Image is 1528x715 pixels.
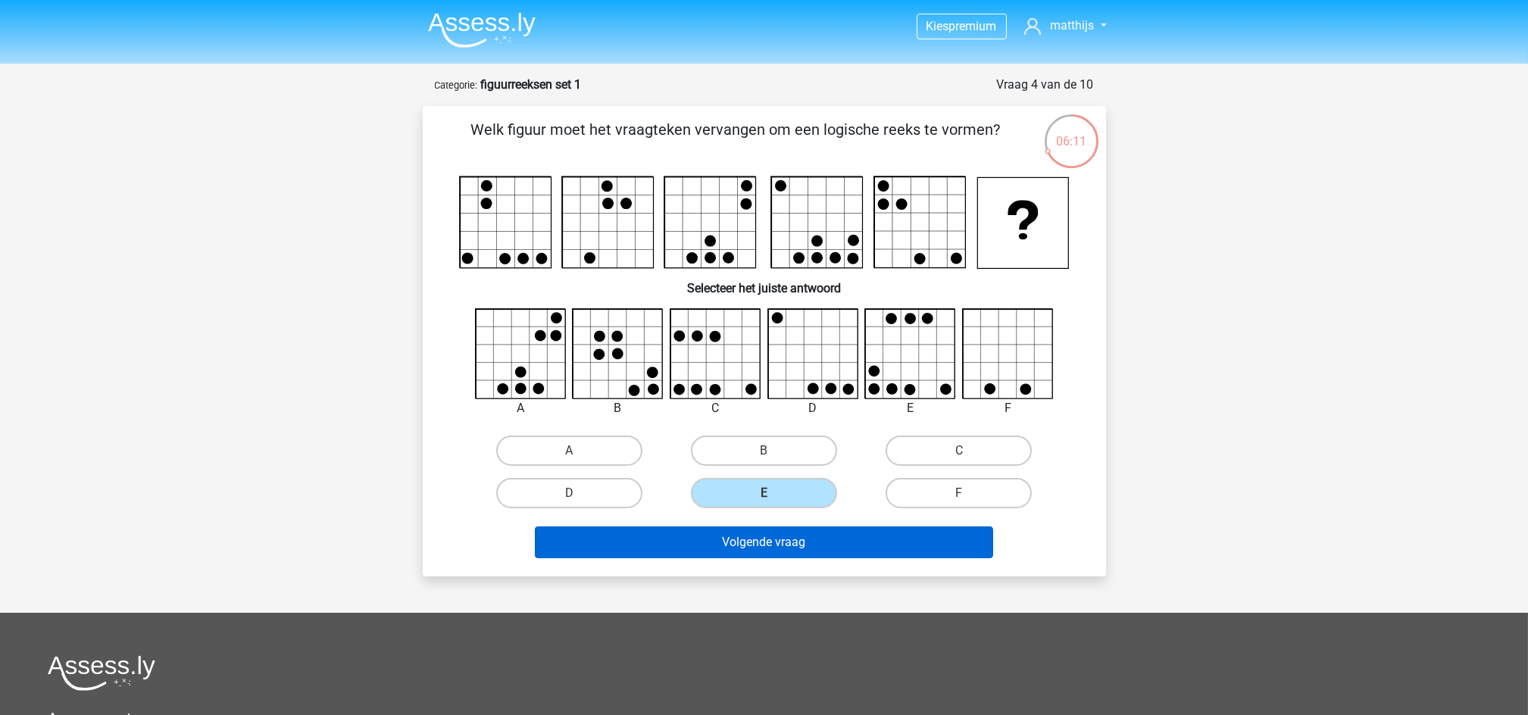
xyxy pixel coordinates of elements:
[447,269,1082,295] h6: Selecteer het juiste antwoord
[464,399,578,417] div: A
[496,436,642,466] label: A
[1043,113,1100,151] div: 06:11
[48,655,155,691] img: Assessly logo
[428,12,536,48] img: Assessly
[658,399,773,417] div: C
[691,436,837,466] label: B
[997,76,1094,94] div: Vraag 4 van de 10
[447,118,1025,164] p: Welk figuur moet het vraagteken vervangen om een logische reeks te vormen?
[1018,17,1112,35] a: matthijs
[853,399,967,417] div: E
[926,19,949,33] span: Kies
[535,526,993,558] button: Volgende vraag
[951,399,1065,417] div: F
[949,19,997,33] span: premium
[561,399,675,417] div: B
[917,16,1006,36] a: Kiespremium
[886,436,1032,466] label: C
[481,77,582,92] strong: figuurreeksen set 1
[691,478,837,508] label: E
[1050,18,1094,33] span: matthijs
[886,478,1032,508] label: F
[496,478,642,508] label: D
[756,399,870,417] div: D
[435,80,478,91] small: Categorie:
